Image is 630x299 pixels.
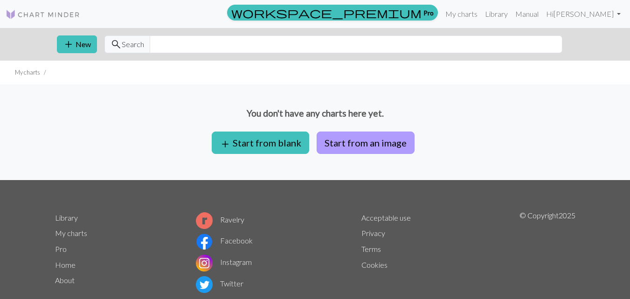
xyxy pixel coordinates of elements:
a: Acceptable use [361,213,411,222]
a: Start from an image [313,137,418,146]
span: Search [122,39,144,50]
a: Pro [227,5,438,21]
a: Library [55,213,78,222]
a: Instagram [196,257,252,266]
a: Hi[PERSON_NAME] [542,5,624,23]
a: Ravelry [196,215,244,224]
button: Start from an image [317,132,415,154]
a: Pro [55,244,67,253]
img: Logo [6,9,80,20]
button: New [57,35,97,53]
a: Home [55,260,76,269]
img: Ravelry logo [196,212,213,229]
a: My charts [442,5,481,23]
button: Start from blank [212,132,309,154]
li: My charts [15,68,40,77]
a: Terms [361,244,381,253]
a: My charts [55,229,87,237]
a: Facebook [196,236,253,245]
span: add [63,38,74,51]
a: Twitter [196,279,243,288]
img: Instagram logo [196,255,213,271]
p: © Copyright 2025 [519,210,575,295]
img: Facebook logo [196,233,213,250]
a: Library [481,5,512,23]
span: workspace_premium [231,6,422,19]
img: Twitter logo [196,276,213,293]
span: search [111,38,122,51]
a: Cookies [361,260,388,269]
a: About [55,276,75,285]
a: Privacy [361,229,385,237]
span: add [220,138,231,151]
a: Manual [512,5,542,23]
